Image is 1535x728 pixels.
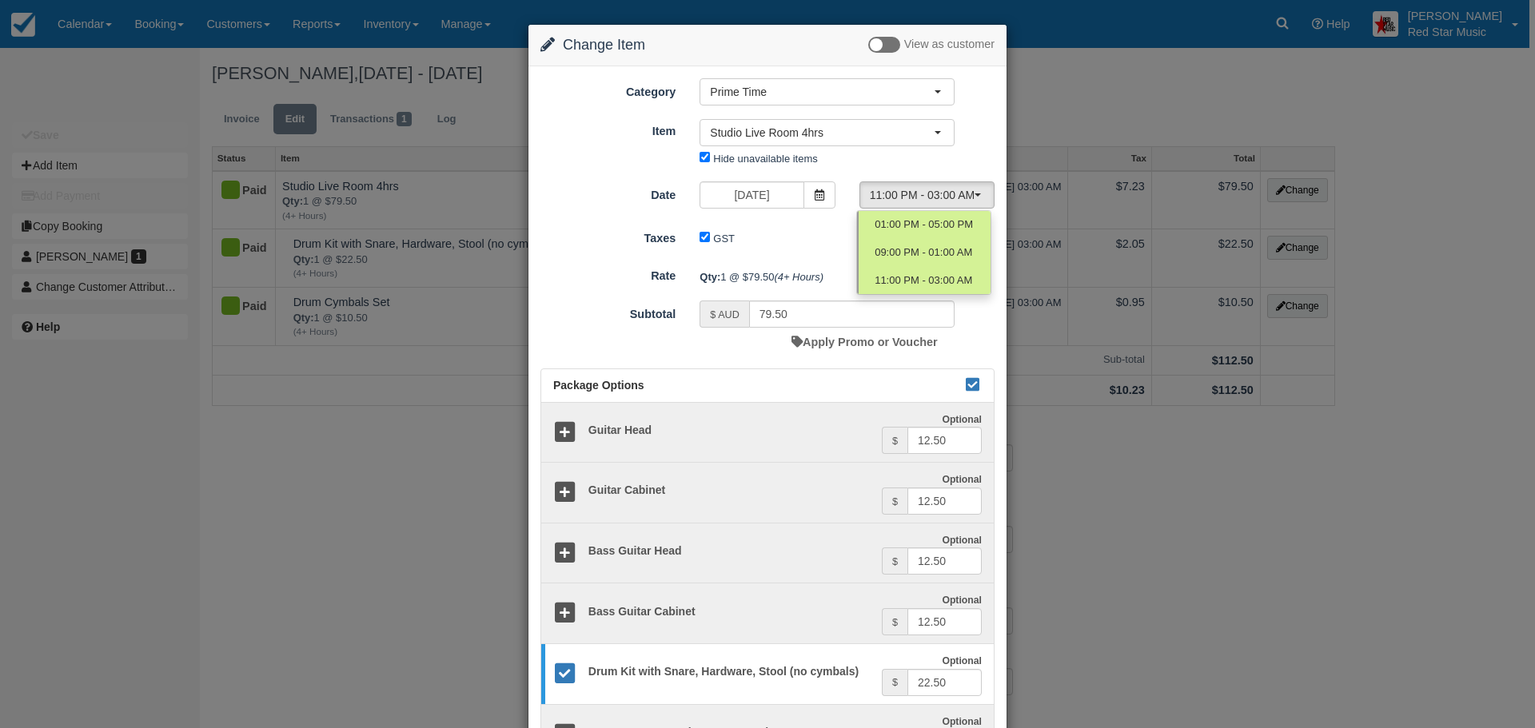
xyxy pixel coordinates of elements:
small: $ [892,436,898,447]
label: Date [528,181,688,204]
h5: Drum Kit with Snare, Hardware, Stool (no cymbals) [576,666,882,678]
a: Bass Guitar Head Optional $ [541,523,994,584]
label: Item [528,117,688,140]
button: 11:00 PM - 03:00 AM [859,181,995,209]
span: 11:00 PM - 03:00 AM [875,273,972,288]
label: GST [713,233,735,245]
h5: Guitar Cabinet [576,484,882,496]
a: Apply Promo or Voucher [791,336,937,348]
small: $ AUD [710,309,739,320]
a: Guitar Cabinet Optional $ [541,462,994,523]
strong: Optional [942,655,982,666]
strong: Optional [942,716,982,727]
button: Prime Time [700,78,955,105]
label: Subtotal [528,300,688,323]
span: Studio Live Room 4hrs [710,125,934,141]
strong: Optional [942,414,982,425]
label: Taxes [528,225,688,247]
label: Hide unavailable items [713,153,817,165]
em: (4+ Hours) [774,271,823,283]
h5: Bass Guitar Head [576,545,882,557]
div: 1 @ $79.50 [688,264,1007,290]
span: Prime Time [710,84,934,100]
small: $ [892,617,898,628]
span: 01:00 PM - 05:00 PM [875,217,973,233]
label: Rate [528,262,688,284]
strong: Optional [942,535,982,546]
label: Category [528,78,688,101]
button: Studio Live Room 4hrs [700,119,955,146]
strong: Qty [700,271,720,283]
h5: Bass Guitar Cabinet [576,606,882,618]
small: $ [892,677,898,688]
a: Drum Kit with Snare, Hardware, Stool (no cymbals) Optional $ [541,643,994,705]
a: Guitar Head Optional $ [541,403,994,463]
h5: Guitar Head [576,424,882,436]
span: Change Item [563,37,645,53]
small: $ [892,496,898,507]
a: Bass Guitar Cabinet Optional $ [541,583,994,644]
small: $ [892,556,898,567]
strong: Optional [942,595,982,606]
strong: Optional [942,474,982,485]
span: View as customer [904,38,995,51]
span: 09:00 PM - 01:00 AM [875,245,972,261]
span: 11:00 PM - 03:00 AM [870,187,974,203]
span: Package Options [553,379,644,392]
